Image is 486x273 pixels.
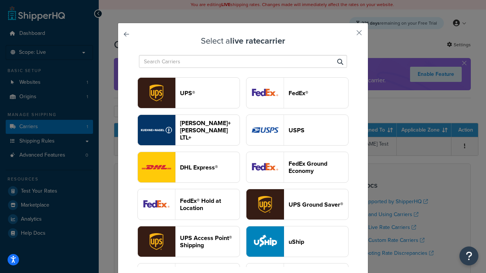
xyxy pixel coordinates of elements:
[230,35,285,47] strong: live rate carrier
[246,152,349,183] button: smartPost logoFedEx Ground Economy
[289,238,348,245] header: uShip
[180,197,240,212] header: FedEx® Hold at Location
[246,115,284,145] img: usps logo
[289,160,348,174] header: FedEx Ground Economy
[180,164,240,171] header: DHL Express®
[137,226,240,257] button: accessPoint logoUPS Access Point® Shipping
[246,152,284,182] img: smartPost logo
[246,189,284,220] img: surePost logo
[246,77,349,108] button: fedEx logoFedEx®
[246,226,284,257] img: uShip logo
[137,152,240,183] button: dhl logoDHL Express®
[246,78,284,108] img: fedEx logo
[180,119,240,141] header: [PERSON_NAME]+[PERSON_NAME] LTL+
[137,189,240,220] button: fedExLocation logoFedEx® Hold at Location
[138,226,175,257] img: accessPoint logo
[246,226,349,257] button: uShip logouShip
[180,234,240,249] header: UPS Access Point® Shipping
[138,152,175,182] img: dhl logo
[459,246,478,265] button: Open Resource Center
[137,77,240,108] button: ups logoUPS®
[137,36,349,45] h3: Select a
[137,115,240,146] button: reTransFreight logo[PERSON_NAME]+[PERSON_NAME] LTL+
[138,189,175,220] img: fedExLocation logo
[289,89,348,97] header: FedEx®
[138,78,175,108] img: ups logo
[289,201,348,208] header: UPS Ground Saver®
[180,89,240,97] header: UPS®
[138,115,175,145] img: reTransFreight logo
[246,189,349,220] button: surePost logoUPS Ground Saver®
[139,55,347,68] input: Search Carriers
[246,115,349,146] button: usps logoUSPS
[289,127,348,134] header: USPS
